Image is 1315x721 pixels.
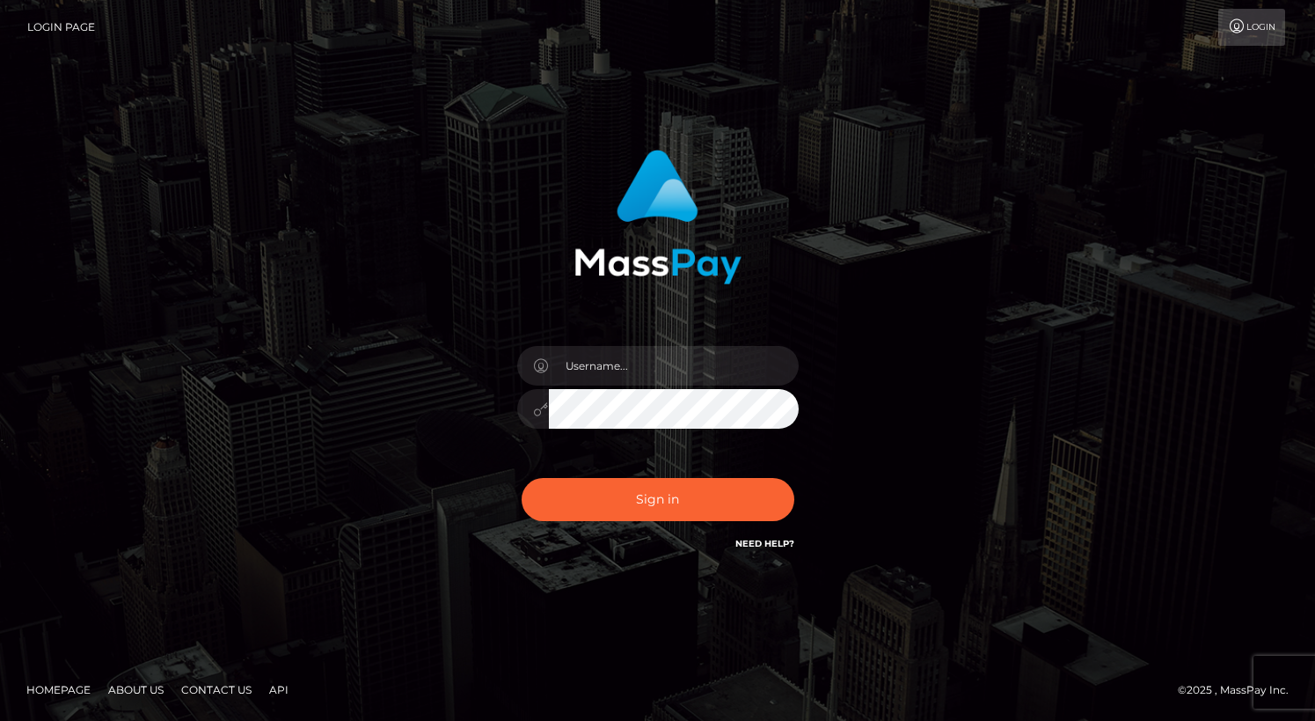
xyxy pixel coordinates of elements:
a: Contact Us [174,676,259,703]
div: © 2025 , MassPay Inc. [1178,681,1302,700]
a: API [262,676,296,703]
img: MassPay Login [574,150,742,284]
a: Need Help? [735,538,794,549]
a: Login Page [27,9,95,46]
a: Login [1218,9,1285,46]
button: Sign in [522,478,794,521]
input: Username... [549,346,799,386]
a: Homepage [19,676,98,703]
a: About Us [101,676,171,703]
